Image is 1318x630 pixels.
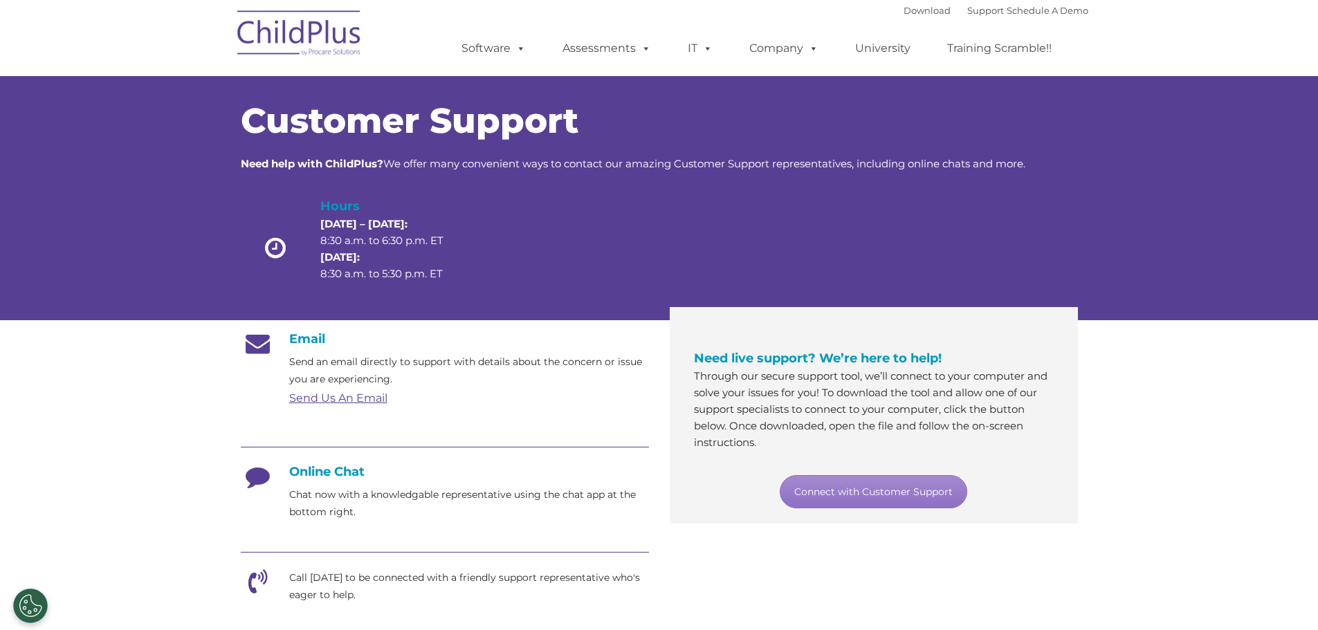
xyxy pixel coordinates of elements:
font: | [904,5,1088,16]
a: Connect with Customer Support [780,475,967,508]
span: Customer Support [241,100,578,142]
p: Through our secure support tool, we’ll connect to your computer and solve your issues for you! To... [694,368,1054,451]
h4: Email [241,331,649,346]
strong: [DATE]: [320,250,360,263]
h4: Online Chat [241,464,649,479]
img: ChildPlus by Procare Solutions [230,1,369,70]
strong: Need help with ChildPlus? [241,157,383,170]
iframe: Chat Widget [1249,564,1318,630]
a: Schedule A Demo [1007,5,1088,16]
span: Need live support? We’re here to help! [694,351,942,366]
p: Send an email directly to support with details about the concern or issue you are experiencing. [289,353,649,388]
a: Training Scramble!! [933,35,1065,62]
a: University [841,35,924,62]
a: IT [674,35,726,62]
button: Cookies Settings [13,589,48,623]
h4: Hours [320,196,467,216]
a: Company [735,35,832,62]
strong: [DATE] – [DATE]: [320,217,408,230]
p: Call [DATE] to be connected with a friendly support representative who's eager to help. [289,569,649,604]
a: Assessments [549,35,665,62]
a: Support [967,5,1004,16]
p: Chat now with a knowledgable representative using the chat app at the bottom right. [289,486,649,521]
a: Software [448,35,540,62]
p: 8:30 a.m. to 6:30 p.m. ET 8:30 a.m. to 5:30 p.m. ET [320,216,467,282]
span: We offer many convenient ways to contact our amazing Customer Support representatives, including ... [241,157,1025,170]
a: Send Us An Email [289,391,387,405]
a: Download [904,5,951,16]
